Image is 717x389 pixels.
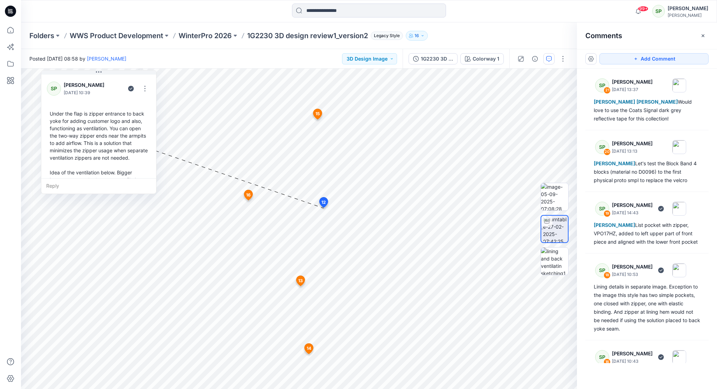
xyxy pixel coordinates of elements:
div: SP [595,140,609,154]
span: 16 [246,192,251,198]
div: SP [595,202,609,216]
div: Under the flap is zipper entrance to back yoke for adding customer logo and also, functioning as ... [47,107,151,194]
span: Posted [DATE] 08:58 by [29,55,126,62]
span: [PERSON_NAME] [594,99,635,105]
p: [DATE] 10:43 [612,358,653,365]
img: image-05-09-2025-07:08:28 [541,183,568,210]
span: [PERSON_NAME] [594,222,635,228]
span: 15 [315,111,320,117]
button: Details [529,53,541,64]
a: [PERSON_NAME] [87,56,126,62]
button: 1G2230 3D design review1_version2 [409,53,458,64]
a: Folders [29,31,54,41]
p: 16 [415,32,419,40]
p: [DATE] 13:37 [612,86,653,93]
p: [DATE] 10:53 [612,271,653,278]
div: 1G2230 3D design review1_version2 [421,55,453,63]
h2: Comments [585,32,622,40]
button: Add Comment [599,53,709,64]
span: 14 [307,345,311,352]
div: SP [595,263,609,277]
div: SP [47,82,61,96]
p: [DATE] 10:39 [64,89,110,96]
img: turntable-27-02-2025-07:42:25 [543,216,568,242]
p: [PERSON_NAME] [612,201,653,209]
a: WinterPro 2026 [179,31,232,41]
div: Let's test the Block Band 4 blocks (material no D0096) to the first physical proto smpl to replac... [594,159,700,185]
span: [PERSON_NAME] [636,99,678,105]
div: 18 [604,272,611,279]
div: [PERSON_NAME] [668,13,708,18]
div: 19 [604,210,611,217]
span: Legacy Style [371,32,403,40]
button: 16 [406,31,428,41]
p: [DATE] 14:43 [612,209,653,216]
div: 16 [604,359,611,366]
p: [PERSON_NAME] [64,81,110,89]
img: lining and back ventilatin sketching1 [541,248,568,275]
p: [PERSON_NAME] [612,263,653,271]
span: [PERSON_NAME] [594,160,635,166]
p: [PERSON_NAME] [612,78,653,86]
p: 1G2230 3D design review1_version2 [247,31,368,41]
div: Lining details in separate image. Exception to the image this style has two simple pockets, one c... [594,283,700,333]
div: SP [652,5,665,18]
div: [PERSON_NAME] [668,4,708,13]
div: SP [595,350,609,364]
a: WWS Product Development [70,31,163,41]
button: Legacy Style [368,31,403,41]
button: Colorway 1 [460,53,504,64]
span: 13 [298,278,303,284]
div: Colorway 1 [473,55,499,63]
p: [PERSON_NAME] [612,349,653,358]
span: 99+ [638,6,648,12]
span: 12 [321,199,326,206]
div: Would love to use the Coats Signal dark grey reflective tape for this collection! [594,98,700,123]
div: 20 [604,148,611,155]
div: SP [595,78,609,92]
div: Reply [41,178,156,194]
p: [PERSON_NAME] [612,139,653,148]
p: [DATE] 13:13 [612,148,653,155]
div: List pocket with zipper, VPO17HZ, added to left upper part of front piece and aligned with the lo... [594,221,700,246]
div: 21 [604,87,611,94]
